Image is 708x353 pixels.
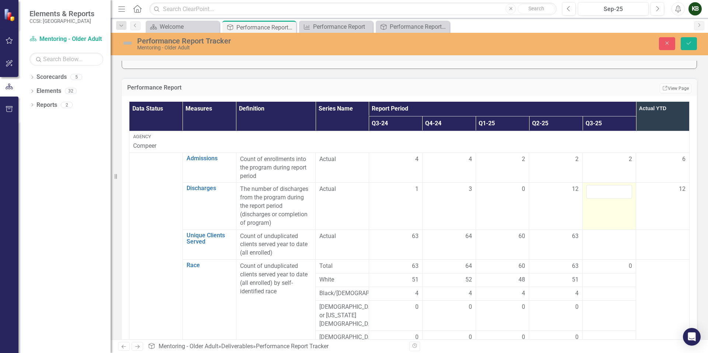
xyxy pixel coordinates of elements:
[137,37,444,45] div: Performance Report Tracker
[61,102,73,108] div: 2
[415,185,419,193] span: 1
[29,53,103,66] input: Search Below...
[160,22,218,31] div: Welcome
[187,232,232,245] a: Unique Clients Served
[522,185,525,193] span: 0
[240,155,312,181] div: Count of enrollments into the program during report period
[37,73,67,81] a: Scorecards
[240,232,312,258] p: Count of unduplicated clients served year to date (all enrolled)
[415,155,419,164] span: 4
[390,22,448,31] div: Performance Report Tracker
[319,289,365,298] span: Black/[DEMOGRAPHIC_DATA]
[575,289,579,298] span: 4
[465,262,472,270] span: 64
[70,74,82,80] div: 5
[469,185,472,193] span: 3
[415,289,419,298] span: 4
[465,232,472,241] span: 64
[572,262,579,270] span: 63
[319,276,365,284] span: White
[240,185,312,227] p: The number of discharges from the program during the report period (discharges or completion of p...
[378,22,448,31] a: Performance Report Tracker
[148,342,404,351] div: » »
[415,333,419,342] span: 0
[221,343,253,350] a: Deliverables
[522,289,525,298] span: 4
[465,276,472,284] span: 52
[660,84,691,93] a: View Page
[37,101,57,109] a: Reports
[4,8,17,21] img: ClearPoint Strategy
[29,18,94,24] small: CCSI: [GEOGRAPHIC_DATA]
[575,155,579,164] span: 2
[518,276,525,284] span: 48
[572,185,579,193] span: 12
[301,22,371,31] a: Performance Report
[412,232,419,241] span: 63
[682,155,686,162] span: 6
[415,303,419,311] span: 0
[578,2,649,15] button: Sep-25
[412,262,419,270] span: 63
[187,185,232,192] a: Discharges
[187,262,232,269] a: Race
[469,155,472,164] span: 4
[127,84,475,91] h3: Performance Report
[319,155,365,164] span: Actual
[236,23,294,32] div: Performance Report Tracker
[629,155,632,164] span: 2
[159,343,218,350] a: Mentoring - Older Adult
[522,303,525,311] span: 0
[518,232,525,241] span: 60
[65,88,77,94] div: 32
[522,155,525,164] span: 2
[575,303,579,311] span: 0
[147,22,218,31] a: Welcome
[572,276,579,284] span: 51
[29,35,103,43] a: Mentoring - Older Adult
[133,133,686,140] div: Agency
[572,232,579,241] span: 63
[522,333,525,342] span: 0
[518,262,525,270] span: 60
[187,155,232,162] a: Admissions
[149,3,556,15] input: Search ClearPoint...
[580,5,646,14] div: Sep-25
[319,333,365,342] span: [DEMOGRAPHIC_DATA]
[319,303,365,328] span: [DEMOGRAPHIC_DATA] or [US_STATE][DEMOGRAPHIC_DATA]
[469,303,472,311] span: 0
[37,87,61,95] a: Elements
[688,2,702,15] button: KB
[29,9,94,18] span: Elements & Reports
[575,333,579,342] span: 0
[528,6,544,11] span: Search
[319,232,365,241] span: Actual
[412,276,419,284] span: 51
[629,262,632,270] span: 0
[133,142,686,150] p: Compeer
[313,22,371,31] div: Performance Report
[122,37,133,49] img: Not Defined
[319,185,365,193] span: Actual
[240,262,312,296] p: Count of unduplicated clients served year to date (all enrolled) by self-identified race
[679,185,686,192] span: 12
[256,343,329,350] div: Performance Report Tracker
[518,4,555,14] button: Search
[469,289,472,298] span: 4
[319,262,365,270] span: Total
[469,333,472,342] span: 0
[683,328,701,346] div: Open Intercom Messenger
[137,45,444,50] div: Mentoring - Older Adult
